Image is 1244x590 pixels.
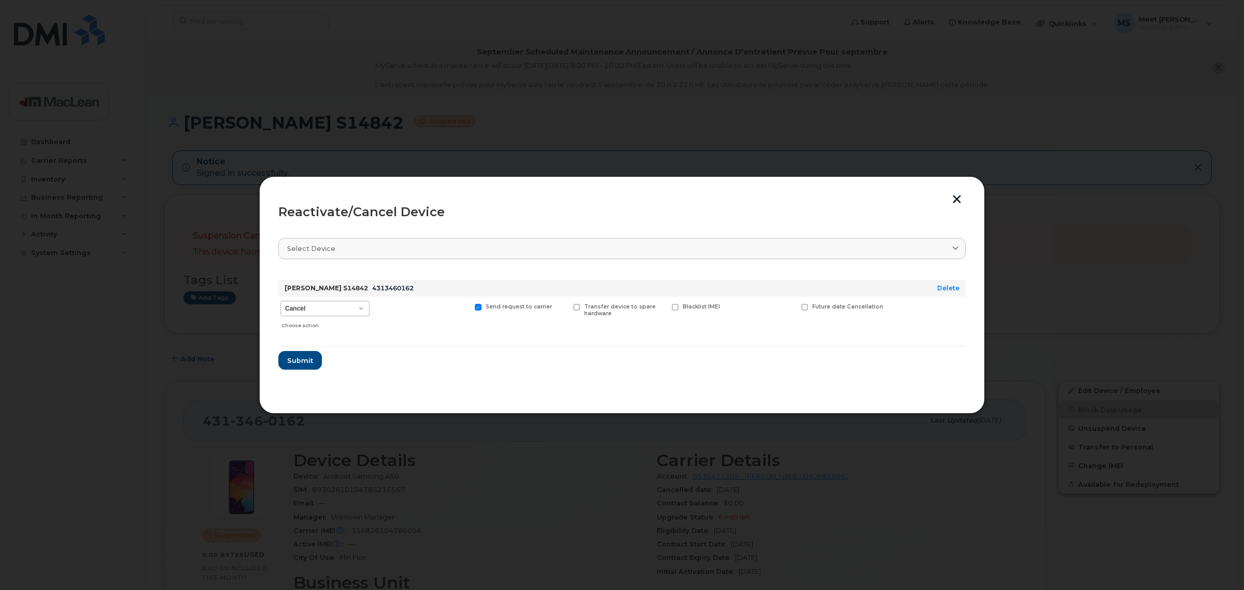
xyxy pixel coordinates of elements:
[659,304,665,309] input: Blacklist IMEI
[281,317,370,330] div: Choose action
[561,304,566,309] input: Transfer device to spare hardware
[278,238,966,259] a: Select device
[683,303,720,310] span: Blacklist IMEI
[285,284,368,292] strong: [PERSON_NAME] S14842
[812,303,883,310] span: Future date Cancellation
[278,206,966,218] div: Reactivate/Cancel Device
[584,303,656,317] span: Transfer device to spare hardware
[486,303,552,310] span: Send request to carrier
[278,351,322,370] button: Submit
[287,244,335,254] span: Select device
[462,304,468,309] input: Send request to carrier
[789,304,794,309] input: Future date Cancellation
[372,284,414,292] span: 4313460162
[287,356,313,366] span: Submit
[937,284,959,292] a: Delete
